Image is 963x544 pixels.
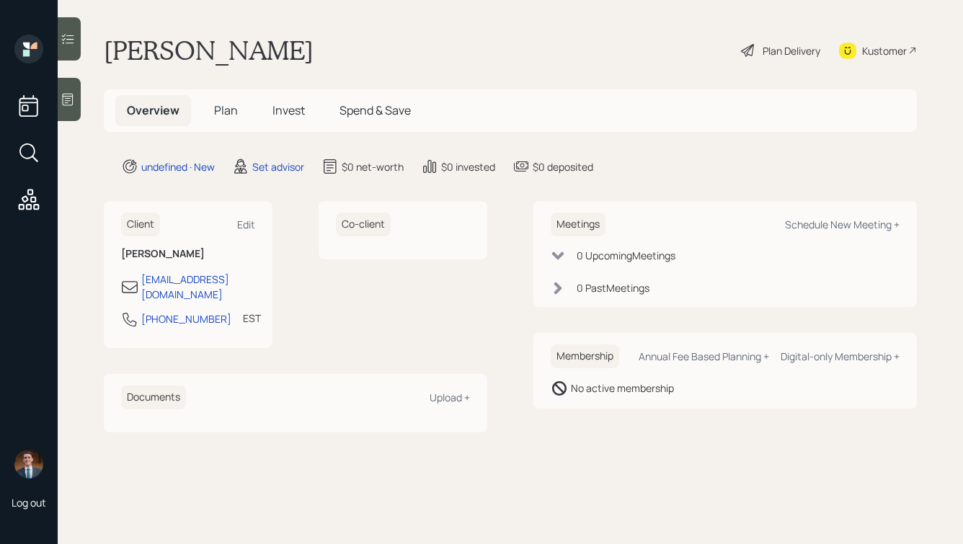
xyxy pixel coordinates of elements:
[104,35,314,66] h1: [PERSON_NAME]
[785,218,900,231] div: Schedule New Meeting +
[336,213,391,236] h6: Co-client
[121,385,186,409] h6: Documents
[12,496,46,509] div: Log out
[342,159,404,174] div: $0 net-worth
[862,43,907,58] div: Kustomer
[763,43,820,58] div: Plan Delivery
[121,248,255,260] h6: [PERSON_NAME]
[272,102,305,118] span: Invest
[14,450,43,478] img: hunter_neumayer.jpg
[781,349,900,363] div: Digital-only Membership +
[243,311,261,326] div: EST
[430,391,470,404] div: Upload +
[571,380,674,396] div: No active membership
[252,159,304,174] div: Set advisor
[551,213,605,236] h6: Meetings
[441,159,495,174] div: $0 invested
[551,344,619,368] h6: Membership
[577,280,649,295] div: 0 Past Meeting s
[533,159,593,174] div: $0 deposited
[141,272,255,302] div: [EMAIL_ADDRESS][DOMAIN_NAME]
[141,159,215,174] div: undefined · New
[639,349,769,363] div: Annual Fee Based Planning +
[237,218,255,231] div: Edit
[127,102,179,118] span: Overview
[214,102,238,118] span: Plan
[577,248,675,263] div: 0 Upcoming Meeting s
[121,213,160,236] h6: Client
[141,311,231,326] div: [PHONE_NUMBER]
[340,102,411,118] span: Spend & Save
